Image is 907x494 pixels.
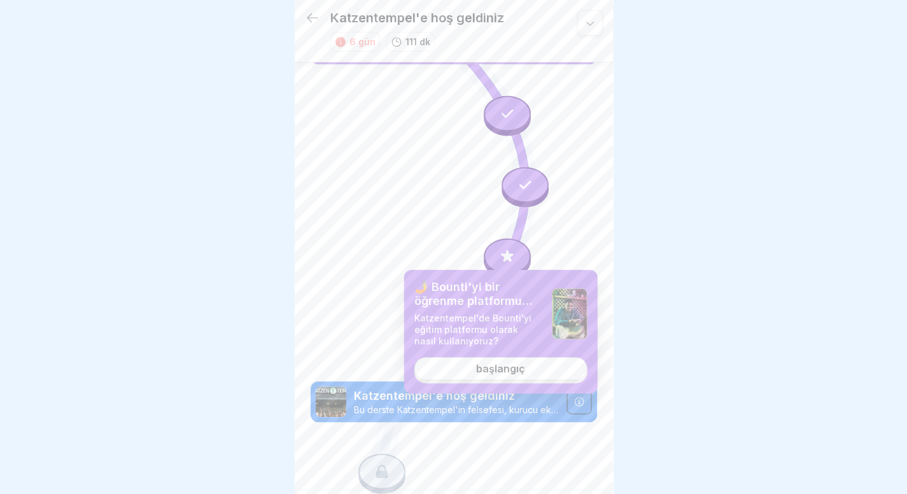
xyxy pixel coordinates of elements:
font: Katzentempel'de Bounti'yi eğitim platformu olarak nasıl kullanıyoruz? [414,313,531,346]
font: Bu derste Katzentempel'in felsefesi, kurucu ekibi ve prensipleri hakkında daha fazla bilgi edinec... [354,404,791,415]
font: 6 gün [349,36,376,47]
font: 🤳 Bounti'yi bir öğrenme platformu olarak nasıl kullanırız? [414,280,540,321]
font: Katzentempel'e hoş geldiniz [354,389,515,402]
font: 111 dk [405,36,430,47]
font: başlangıç [476,362,525,375]
a: başlangıç [414,357,587,380]
img: bfxihpyegxharsbvixxs1pbj.png [316,386,346,417]
font: Katzentempel'e hoş geldiniz [330,10,504,25]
